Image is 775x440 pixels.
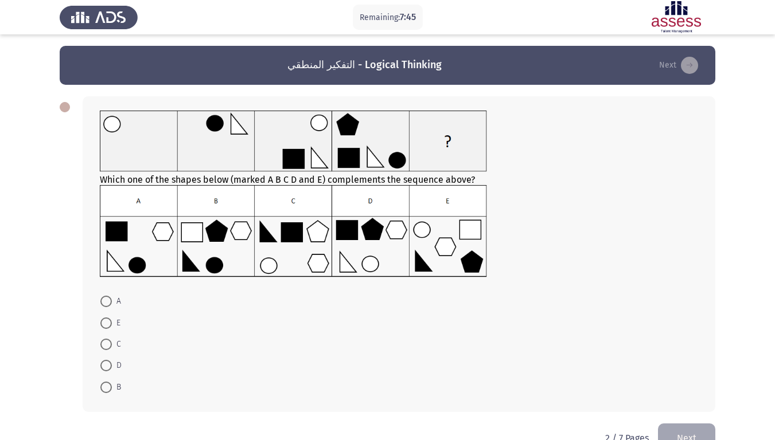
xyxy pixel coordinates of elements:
h3: التفكير المنطقي - Logical Thinking [287,58,442,72]
span: C [112,337,121,351]
img: Assessment logo of Assessment En (Focus & 16PD) [637,1,715,33]
img: UkFYYl8wMTJfQS5wbmcxNjkxMjk2ODY1ODY1.png [100,111,487,172]
span: D [112,359,122,372]
img: UkFYYl8wMTJfQi5wbmcxNjkxMjk2ODg1MTE4.png [100,185,487,277]
span: E [112,316,120,330]
span: B [112,380,121,394]
img: Assess Talent Management logo [60,1,138,33]
button: load next page [656,56,702,74]
span: A [112,294,121,308]
p: Remaining: [360,10,416,25]
span: 7:45 [400,11,416,22]
div: Which one of the shapes below (marked A B C D and E) complements the sequence above? [100,111,698,280]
